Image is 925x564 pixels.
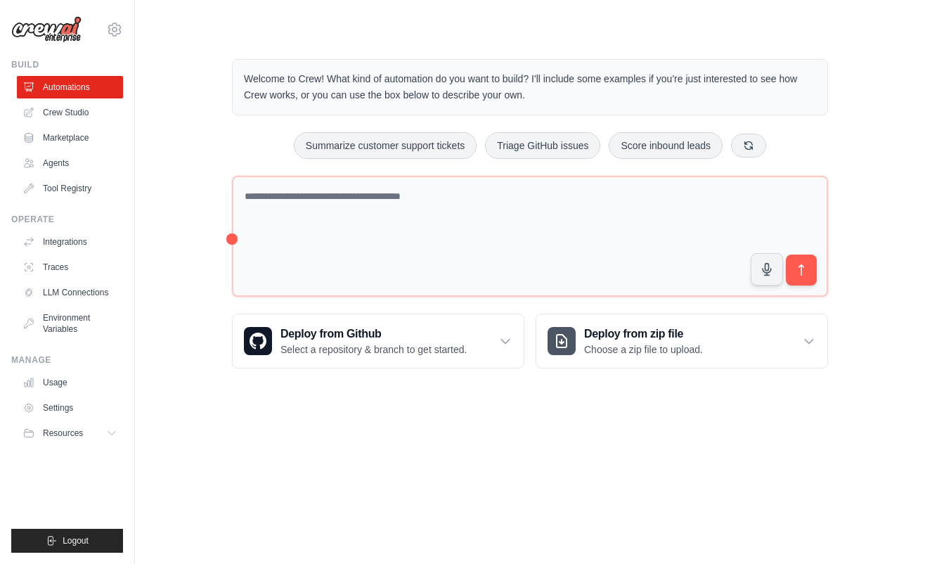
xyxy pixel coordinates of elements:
[11,59,123,70] div: Build
[63,535,89,546] span: Logout
[17,422,123,444] button: Resources
[294,132,477,159] button: Summarize customer support tickets
[11,529,123,553] button: Logout
[17,397,123,419] a: Settings
[17,281,123,304] a: LLM Connections
[280,326,467,342] h3: Deploy from Github
[17,152,123,174] a: Agents
[280,342,467,357] p: Select a repository & branch to get started.
[485,132,600,159] button: Triage GitHub issues
[17,76,123,98] a: Automations
[17,371,123,394] a: Usage
[11,16,82,43] img: Logo
[244,71,816,103] p: Welcome to Crew! What kind of automation do you want to build? I'll include some examples if you'...
[17,307,123,340] a: Environment Variables
[584,326,703,342] h3: Deploy from zip file
[17,177,123,200] a: Tool Registry
[609,132,723,159] button: Score inbound leads
[17,127,123,149] a: Marketplace
[17,231,123,253] a: Integrations
[43,428,83,439] span: Resources
[11,354,123,366] div: Manage
[17,256,123,278] a: Traces
[584,342,703,357] p: Choose a zip file to upload.
[17,101,123,124] a: Crew Studio
[11,214,123,225] div: Operate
